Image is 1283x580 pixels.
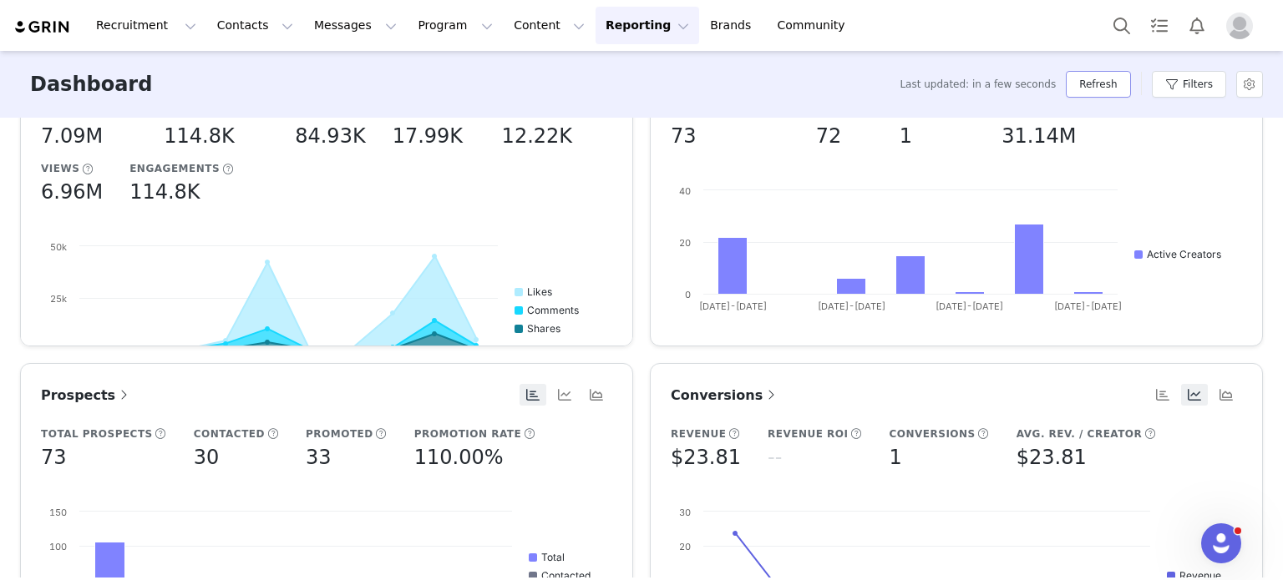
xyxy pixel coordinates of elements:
text: 0 [685,289,691,300]
h5: 30 [194,442,220,472]
h5: 7.09M [41,121,103,151]
h5: Promotion Rate [414,426,521,441]
h5: Avg. Rev. / Creator [1017,426,1143,441]
span: Conversions [671,387,779,403]
text: [DATE]-[DATE] [1054,300,1122,312]
text: [DATE]-[DATE] [818,300,885,312]
h5: Conversions [889,426,975,441]
text: [DATE]-[DATE] [936,300,1003,312]
span: Prospects [41,387,132,403]
text: 25k [50,293,67,305]
a: Brands [700,7,766,44]
button: Profile [1216,13,1270,39]
h3: Dashboard [30,69,152,99]
text: 20 [679,237,691,249]
button: Search [1103,7,1140,44]
h5: 6.96M [41,177,103,207]
span: Last updated: in a few seconds [900,77,1056,92]
text: 100 [49,541,67,552]
button: Refresh [1066,71,1130,98]
h5: 1 [889,442,901,472]
h5: 114.8K [164,121,234,151]
button: Notifications [1179,7,1215,44]
h5: 72 [816,121,842,151]
text: Comments [527,304,579,316]
h5: 84.93K [295,121,365,151]
h5: 73 [671,121,697,151]
h5: 1 [900,121,912,151]
text: 20 [679,541,691,552]
text: 0 [61,345,67,356]
h5: -- [768,442,782,472]
text: 40 [679,185,691,197]
h5: 114.8K [129,177,200,207]
h5: Revenue [671,426,726,441]
a: Conversions [671,385,779,406]
a: Community [768,7,863,44]
img: grin logo [13,19,72,35]
button: Filters [1152,71,1226,98]
text: Likes [527,285,552,298]
h5: Views [41,161,79,176]
h5: 17.99K [393,121,463,151]
text: 30 [679,507,691,518]
text: Active Creators [1147,248,1221,260]
button: Program [408,7,503,44]
button: Content [504,7,595,44]
button: Messages [304,7,407,44]
h5: Engagements [129,161,220,176]
h5: 33 [306,442,332,472]
img: placeholder-profile.jpg [1226,13,1253,39]
iframe: Intercom live chat [1201,523,1241,563]
h5: 73 [41,442,67,472]
h5: Revenue ROI [768,426,849,441]
text: [DATE]-[DATE] [699,300,767,312]
h5: $23.81 [671,442,741,472]
h5: 110.00% [414,442,504,472]
a: Tasks [1141,7,1178,44]
button: Recruitment [86,7,206,44]
h5: 12.22K [502,121,572,151]
a: Prospects [41,385,132,406]
h5: $23.81 [1017,442,1087,472]
h5: Promoted [306,426,373,441]
button: Contacts [207,7,303,44]
h5: Contacted [194,426,265,441]
button: Reporting [596,7,699,44]
text: 150 [49,507,67,518]
text: 50k [50,241,67,253]
h5: Total Prospects [41,426,153,441]
text: Shares [527,322,560,335]
text: Total [541,551,565,563]
h5: 31.14M [1002,121,1076,151]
